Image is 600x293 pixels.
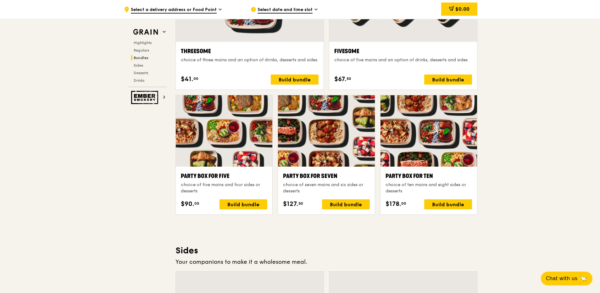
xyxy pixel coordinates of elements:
[134,63,143,68] span: Sides
[131,7,217,14] span: Select a delivery address or Food Point
[322,199,370,209] div: Build bundle
[134,56,148,60] span: Bundles
[134,71,148,75] span: Desserts
[347,76,351,81] span: 50
[131,26,160,38] img: Grain web logo
[283,172,369,180] div: Party Box for Seven
[131,91,160,104] img: Ember Smokery web logo
[181,75,193,84] span: $41.
[175,257,477,266] div: Your companions to make it a wholesome meal.
[298,201,303,206] span: 50
[386,172,472,180] div: Party Box for Ten
[580,275,587,282] span: 🦙
[283,199,298,209] span: $127.
[283,182,369,194] div: choice of seven mains and six sides or desserts
[334,47,472,56] div: Fivesome
[546,275,577,282] span: Chat with us
[334,57,472,63] div: choice of five mains and an option of drinks, desserts and sides
[134,78,144,83] span: Drinks
[424,199,472,209] div: Build bundle
[541,272,592,285] button: Chat with us🦙
[424,75,472,85] div: Build bundle
[175,245,477,256] h3: Sides
[386,199,401,209] span: $178.
[194,201,199,206] span: 00
[271,75,319,85] div: Build bundle
[181,47,319,56] div: Threesome
[334,75,347,84] span: $67.
[258,7,313,14] span: Select date and time slot
[219,199,267,209] div: Build bundle
[181,182,267,194] div: choice of five mains and four sides or desserts
[193,76,198,81] span: 00
[134,41,152,45] span: Highlights
[401,201,406,206] span: 00
[455,6,469,12] span: $0.00
[181,57,319,63] div: choice of three mains and an option of drinks, desserts and sides
[386,182,472,194] div: choice of ten mains and eight sides or desserts
[134,48,149,53] span: Regulars
[181,199,194,209] span: $90.
[181,172,267,180] div: Party Box for Five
